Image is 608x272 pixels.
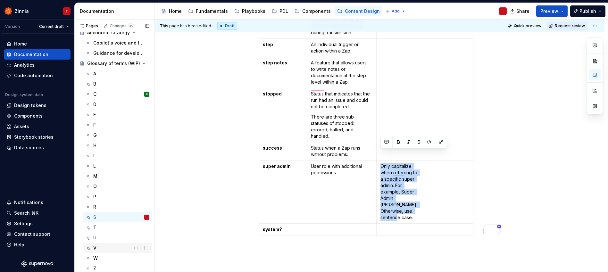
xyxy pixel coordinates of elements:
[83,253,152,263] a: W
[83,212,152,222] a: S
[14,51,48,58] div: Documentation
[263,42,273,47] strong: step
[311,145,372,158] p: Status when a Zap runs without problems.
[196,8,228,14] div: Fundamentals
[93,40,146,46] div: Copilot's voice and tone
[263,91,282,96] strong: stopped
[83,120,152,130] a: F
[4,197,71,208] button: Notifications
[4,49,71,60] a: Documentation
[4,111,71,121] a: Components
[93,91,96,97] div: C
[269,6,291,16] a: PDL
[83,161,152,171] a: L
[93,81,96,87] div: B
[93,50,146,56] div: Guidance for developers
[93,163,96,169] div: L
[83,99,152,110] a: D
[83,171,152,181] a: M
[87,60,140,67] div: Glossary of terms (WIP)
[160,23,212,29] span: This page has been edited.
[93,101,96,108] div: D
[5,92,43,97] div: Design system data
[302,8,331,14] div: Components
[263,60,287,65] strong: step notes
[311,41,372,54] p: An individual trigger or action within a Zap.
[186,6,230,16] a: Fundamentals
[506,21,544,30] button: Quick preview
[83,202,152,212] a: R
[77,58,152,69] a: Glossary of terms (WIP)
[4,121,71,132] a: Assets
[1,4,73,18] button: ZinniaT
[14,199,43,206] div: Notifications
[14,102,46,109] div: Design tokens
[14,231,50,237] div: Contact support
[14,62,35,68] div: Analytics
[570,5,605,17] button: Publish
[311,163,372,176] p: User role with additional permissions.
[4,39,71,49] a: Home
[263,163,291,169] strong: super admin
[14,134,54,140] div: Storybook stories
[83,130,152,140] a: G
[4,70,71,81] a: Code automation
[83,233,152,243] a: U
[4,7,12,15] img: 45b30344-6175-44f5-928b-e1fa7fb9357c.png
[93,255,98,261] div: W
[14,123,29,130] div: Assets
[292,6,333,16] a: Components
[110,23,134,29] div: Changes
[169,8,182,14] div: Home
[547,21,588,30] button: Request review
[83,89,152,99] a: CC
[263,227,282,232] strong: system?
[146,91,148,97] div: C
[80,8,152,14] div: Documentation
[311,60,372,85] p: A feature that allows users to write notes or documentation at the step level within a Zap.
[93,235,96,241] div: U
[392,9,400,14] span: Add
[159,6,184,16] a: Home
[93,111,96,118] div: E
[380,163,421,221] p: Only capitalize when referring to a specific super admin. For example, Super Admin [PERSON_NAME]....
[14,41,27,47] div: Home
[536,5,568,17] button: Preview
[263,145,282,151] strong: success
[14,144,44,151] div: Data sources
[4,143,71,153] a: Data sources
[36,22,72,31] button: Current draft
[93,183,97,190] div: O
[83,151,152,161] a: I
[65,9,68,14] div: T
[93,70,96,77] div: A
[14,220,33,227] div: Settings
[87,29,130,36] div: AI content strategy
[83,110,152,120] a: E
[514,23,541,29] span: Quick preview
[4,132,71,142] a: Storybook stories
[21,260,53,267] svg: Supernova Logo
[93,245,96,251] div: V
[83,181,152,192] a: O
[555,23,585,29] span: Request review
[14,210,38,216] div: Search ⌘K
[232,6,268,16] a: Playbooks
[83,38,152,48] a: Copilot's voice and tone
[242,8,265,14] div: Playbooks
[93,152,95,159] div: I
[93,224,96,231] div: T
[79,23,98,29] div: Pages
[516,8,529,14] span: Share
[14,72,53,79] div: Code automation
[93,265,96,272] div: Z
[93,132,97,138] div: G
[507,5,534,17] button: Share
[93,122,96,128] div: F
[14,242,24,248] div: Help
[83,140,152,151] a: H
[4,100,71,111] a: Design tokens
[4,229,71,239] button: Contact support
[83,192,152,202] a: P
